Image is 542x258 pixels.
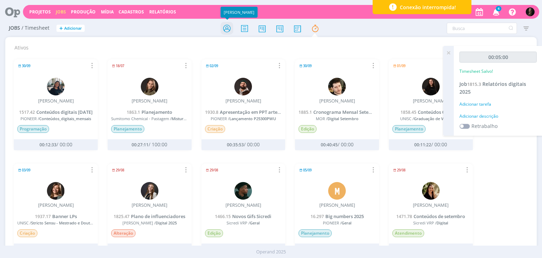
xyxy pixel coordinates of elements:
img: L [141,182,158,200]
span: Geral [250,220,260,225]
label: Retrabalho [471,122,498,130]
a: 1825.47Plano de influenciadores [114,213,185,219]
img: N [526,7,535,16]
span: MOR / [299,116,375,121]
a: 1885.1Cronograma Mensal Setembro [299,109,380,115]
button: N [525,6,535,18]
span: Sicredi VRP / [205,221,282,225]
h2: Ativos [14,40,533,51]
span: Adicionar [64,26,82,31]
span: Graduação de Verão 2026 [414,116,462,121]
span: Apresentação em PPT artes P25300PWU [220,109,306,115]
div: [PERSON_NAME] [225,203,261,208]
div: [PERSON_NAME] [319,98,355,104]
p: Timesheet Salvo! [459,68,493,75]
span: 1466.15 [215,213,231,219]
button: 4 [488,6,503,18]
span: Conteúdos_digitais_mensais [39,116,91,121]
span: 4 [496,6,501,11]
span: Stricto Sensu - Mestrado e Doutorado 25/26 [31,220,112,225]
div: / 00:00 [311,142,363,148]
span: Lançamento P25300PWU [229,116,276,121]
span: 1517.42 [19,109,35,115]
span: 30/09 [22,64,30,68]
button: Produção [69,9,98,15]
span: 1825.47 [114,213,130,219]
input: Busca [447,23,517,34]
span: 18/07 [116,64,124,68]
div: [PERSON_NAME] [413,98,448,104]
img: V [328,78,346,95]
span: Conteúdos Outubro [418,109,461,115]
div: M [328,182,346,200]
span: UNISC / [392,116,469,121]
span: 1937.17 [35,213,51,219]
span: 01/09 [397,64,405,68]
span: 00:12:33 [40,142,56,148]
div: [PERSON_NAME] [221,7,258,18]
a: Projetos [29,9,51,15]
span: Digital 2025 [156,220,177,225]
div: [PERSON_NAME] [225,98,261,104]
span: Relatórios digitais 2025 [459,81,526,95]
a: 1858.45Conteúdos Outubro [401,109,461,115]
a: 1471.78Conteúdos de setembro [396,213,465,219]
span: 00:40:45 [321,142,338,148]
div: / 100:00 [123,142,176,148]
img: L [47,182,65,200]
span: Sumitomo Chemical - Pastagem / [111,116,188,121]
div: [PERSON_NAME] [38,203,74,208]
div: Adicionar descrição [459,113,537,119]
a: Relatórios [149,9,176,15]
div: [PERSON_NAME] [319,203,355,208]
div: [PERSON_NAME] [38,98,74,104]
a: Produção [71,9,96,15]
button: +Adicionar [56,25,85,32]
span: Conteúdos de setembro [414,213,465,219]
span: Geral [342,220,351,225]
a: 1466.15Novos Gifs Sicredi [215,213,271,219]
div: / 00:00 [217,142,270,148]
span: Cronograma Mensal Setembro [313,109,380,115]
a: 16.297Big numbers 2025 [311,213,364,219]
span: Planejamento [392,125,426,133]
span: Conexão interrompida! [400,4,456,11]
span: Planejamento [299,229,332,237]
div: / 00:00 [404,142,457,148]
button: Jobs [54,9,68,15]
span: 00:35:53 [227,142,244,148]
span: 16.297 [311,213,324,219]
button: Cadastros [116,9,146,15]
span: [PERSON_NAME] / [111,221,188,225]
span: + [59,25,63,32]
a: Jobs [56,9,66,15]
div: [PERSON_NAME] [413,203,448,208]
span: 1863.1 [127,109,140,115]
span: Mistura tripla [171,116,197,121]
span: Big numbers 2025 [325,213,364,219]
span: 05/09 [303,169,312,172]
div: [PERSON_NAME] [132,98,167,104]
button: Projetos [27,9,53,15]
span: 1815.3 [467,81,481,87]
span: 1858.45 [401,109,416,115]
span: Digital [436,220,448,225]
span: 29/08 [116,169,124,172]
span: 1471.78 [396,213,412,219]
a: 1930.8Apresentação em PPT artes P25300PWU [205,109,306,115]
div: Adicionar tarefa [459,101,537,107]
img: J [141,78,158,95]
span: Jobs [9,25,20,31]
button: Relatórios [147,9,178,15]
span: 00:27:11 [132,142,149,148]
div: [PERSON_NAME] [132,203,167,208]
span: Banner LPs [52,213,77,219]
img: K [234,182,252,200]
span: 00:11:22 [414,142,431,148]
span: Novos Gifs Sicredi [232,213,271,219]
span: Criação [17,229,37,237]
button: Mídia [99,9,116,15]
span: 1885.1 [299,109,312,115]
span: 30/09 [303,64,312,68]
span: Planejamento [141,109,172,115]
